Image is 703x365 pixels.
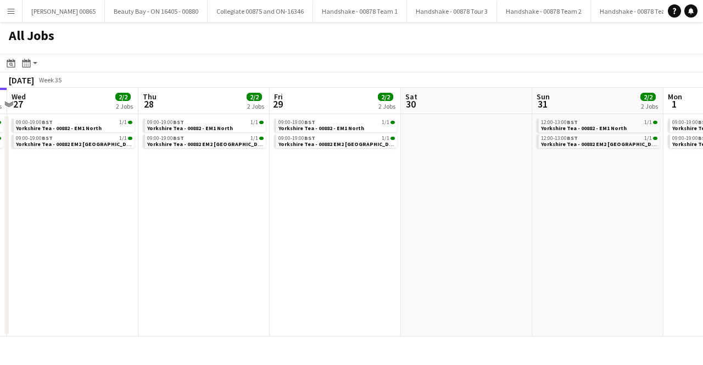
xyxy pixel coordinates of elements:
span: 1/1 [250,120,258,125]
span: 1/1 [128,137,132,140]
span: 1/1 [382,120,389,125]
span: Yorkshire Tea - 00882 EM2 Midlands [16,141,138,148]
div: 09:00-19:00BST1/1Yorkshire Tea - 00882 EM2 [GEOGRAPHIC_DATA] [274,134,397,150]
div: 09:00-19:00BST1/1Yorkshire Tea - 00882 EM2 [GEOGRAPHIC_DATA] [143,134,266,150]
span: Mon [668,92,682,102]
button: Beauty Bay - ON 16405 - 00880 [105,1,208,22]
span: 1/1 [390,121,395,124]
button: Handshake - 00878 Team 4 [591,1,685,22]
span: 30 [404,98,417,110]
div: 2 Jobs [378,102,395,110]
span: Fri [274,92,283,102]
span: 28 [141,98,157,110]
a: 12:00-13:00BST1/1Yorkshire Tea - 00882 - EM1 North [541,119,657,131]
a: 09:00-19:00BST1/1Yorkshire Tea - 00882 EM2 [GEOGRAPHIC_DATA] [16,134,132,147]
span: 1/1 [653,121,657,124]
button: Handshake - 00878 Tour 3 [407,1,497,22]
span: 09:00-19:00 [278,136,315,141]
a: 09:00-19:00BST1/1Yorkshire Tea - 00882 EM2 [GEOGRAPHIC_DATA] [147,134,264,147]
span: 09:00-19:00 [16,120,53,125]
span: 2/2 [378,93,393,101]
span: Week 35 [36,76,64,84]
span: 1 [666,98,682,110]
span: 09:00-19:00 [278,120,315,125]
div: 12:00-13:00BST1/1Yorkshire Tea - 00882 - EM1 North [537,119,660,134]
span: 1/1 [259,137,264,140]
div: 12:00-13:00BST1/1Yorkshire Tea - 00882 EM2 [GEOGRAPHIC_DATA] [537,134,660,150]
span: 1/1 [119,120,127,125]
span: BST [173,134,184,142]
span: BST [42,134,53,142]
span: 12:00-13:00 [541,136,578,141]
button: Handshake - 00878 Team 2 [497,1,591,22]
span: 27 [10,98,26,110]
span: Yorkshire Tea - 00882 EM2 Midlands [278,141,400,148]
span: 1/1 [382,136,389,141]
span: Yorkshire Tea - 00882 - EM1 North [278,125,364,132]
span: 09:00-19:00 [147,120,184,125]
button: [PERSON_NAME] 00865 [23,1,105,22]
span: 09:00-19:00 [16,136,53,141]
span: Wed [12,92,26,102]
span: BST [42,119,53,126]
div: [DATE] [9,75,34,86]
span: 1/1 [250,136,258,141]
span: Thu [143,92,157,102]
span: 31 [535,98,550,110]
a: 12:00-13:00BST1/1Yorkshire Tea - 00882 EM2 [GEOGRAPHIC_DATA] [541,134,657,147]
span: Yorkshire Tea - 00882 - EM1 North [541,125,627,132]
span: BST [567,119,578,126]
span: Yorkshire Tea - 00882 - EM1 North [16,125,102,132]
div: 2 Jobs [641,102,658,110]
span: 1/1 [644,120,652,125]
button: Handshake - 00878 Team 1 [313,1,407,22]
span: BST [304,134,315,142]
span: 1/1 [390,137,395,140]
span: 1/1 [644,136,652,141]
span: 1/1 [259,121,264,124]
div: 09:00-19:00BST1/1Yorkshire Tea - 00882 - EM1 North [143,119,266,134]
button: Collegiate 00875 and ON-16346 [208,1,313,22]
span: Sun [537,92,550,102]
span: Yorkshire Tea - 00882 EM2 Midlands [147,141,269,148]
a: 09:00-19:00BST1/1Yorkshire Tea - 00882 - EM1 North [278,119,395,131]
div: 2 Jobs [116,102,133,110]
span: 09:00-19:00 [147,136,184,141]
span: 1/1 [128,121,132,124]
div: 2 Jobs [247,102,264,110]
div: 09:00-19:00BST1/1Yorkshire Tea - 00882 EM2 [GEOGRAPHIC_DATA] [12,134,135,150]
a: 09:00-19:00BST1/1Yorkshire Tea - 00882 EM2 [GEOGRAPHIC_DATA] [278,134,395,147]
div: 09:00-19:00BST1/1Yorkshire Tea - 00882 - EM1 North [274,119,397,134]
span: Sat [405,92,417,102]
span: Yorkshire Tea - 00882 EM2 Midlands [541,141,663,148]
span: 2/2 [640,93,656,101]
a: 09:00-19:00BST1/1Yorkshire Tea - 00882 - EM1 North [16,119,132,131]
span: 1/1 [119,136,127,141]
span: BST [173,119,184,126]
span: BST [304,119,315,126]
span: 1/1 [653,137,657,140]
span: 12:00-13:00 [541,120,578,125]
span: 2/2 [115,93,131,101]
div: 09:00-19:00BST1/1Yorkshire Tea - 00882 - EM1 North [12,119,135,134]
span: BST [567,134,578,142]
span: 2/2 [247,93,262,101]
a: 09:00-19:00BST1/1Yorkshire Tea - 00882 - EM1 North [147,119,264,131]
span: 29 [272,98,283,110]
span: Yorkshire Tea - 00882 - EM1 North [147,125,233,132]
